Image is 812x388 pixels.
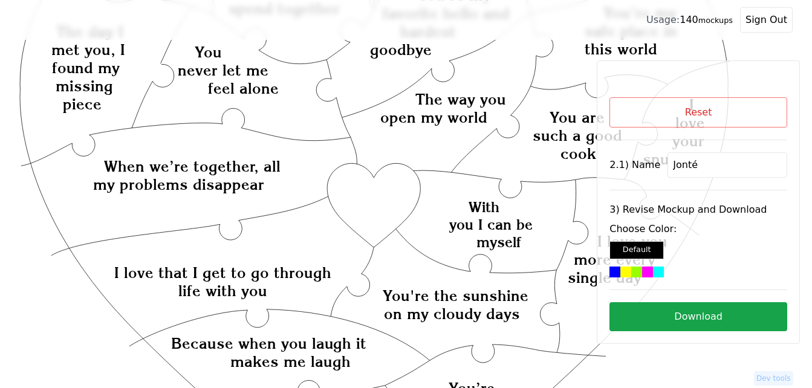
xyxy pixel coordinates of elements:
text: With [469,198,499,216]
text: on my cloudy days [384,305,520,323]
text: you I can be [450,216,533,233]
text: life with you [178,282,267,300]
text: met you, I [51,40,125,59]
text: When we’re together, all [104,157,281,175]
text: myself [476,233,522,251]
button: Download [609,302,787,331]
label: Choose Color: [609,222,787,236]
small: Default [623,245,651,254]
text: hardest [400,22,456,40]
text: piece [63,95,102,113]
span: Usage: [646,14,680,25]
label: 2.1) Name [609,158,660,172]
button: Dev tools [754,371,793,386]
text: missing [56,77,113,95]
text: open my world [381,108,488,126]
text: You [195,43,222,61]
text: my problems disappear [93,175,264,193]
text: The way you [416,90,507,108]
text: cook [561,145,597,163]
text: You're the sunshine [383,286,528,305]
text: feel alone [209,79,279,97]
text: more every [574,250,656,268]
label: 3) Revise Mockup and Download [609,202,787,217]
small: mockups [698,16,733,25]
text: Because when you laugh it [171,334,367,352]
text: goodbye [371,40,432,59]
text: such a good [533,127,622,145]
div: 140 [646,13,733,27]
button: Reset [609,97,787,128]
text: makes me laugh [231,352,351,370]
text: single day [568,268,641,286]
text: found my [52,59,120,77]
button: Sign Out [740,7,793,33]
text: never let me [178,61,269,79]
text: I love that I get to go through [114,264,331,282]
text: You are [550,109,605,127]
text: this world [585,40,658,58]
